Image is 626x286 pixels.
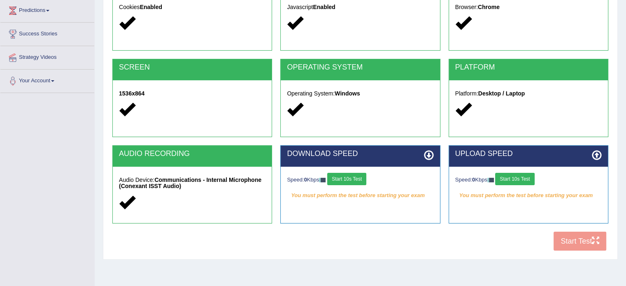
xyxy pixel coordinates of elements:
strong: 0 [304,177,307,183]
strong: Enabled [140,4,162,10]
div: Speed: Kbps [287,173,433,187]
h5: Cookies [119,4,265,10]
h2: DOWNLOAD SPEED [287,150,433,158]
strong: Enabled [313,4,335,10]
h5: Platform: [455,91,602,97]
strong: Windows [335,90,360,97]
a: Your Account [0,70,94,90]
h2: OPERATING SYSTEM [287,63,433,72]
h2: PLATFORM [455,63,602,72]
h5: Audio Device: [119,177,265,190]
img: ajax-loader-fb-connection.gif [319,178,326,182]
strong: 0 [472,177,475,183]
strong: Desktop / Laptop [478,90,525,97]
h5: Browser: [455,4,602,10]
em: You must perform the test before starting your exam [455,189,602,202]
h2: SCREEN [119,63,265,72]
button: Start 10s Test [327,173,366,185]
button: Start 10s Test [495,173,534,185]
div: Speed: Kbps [455,173,602,187]
strong: Communications - Internal Microphone (Conexant ISST Audio) [119,177,261,189]
img: ajax-loader-fb-connection.gif [487,178,494,182]
h5: Javascript [287,4,433,10]
strong: 1536x864 [119,90,144,97]
h2: AUDIO RECORDING [119,150,265,158]
a: Success Stories [0,23,94,43]
h5: Operating System: [287,91,433,97]
strong: Chrome [478,4,500,10]
em: You must perform the test before starting your exam [287,189,433,202]
a: Strategy Videos [0,46,94,67]
h2: UPLOAD SPEED [455,150,602,158]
